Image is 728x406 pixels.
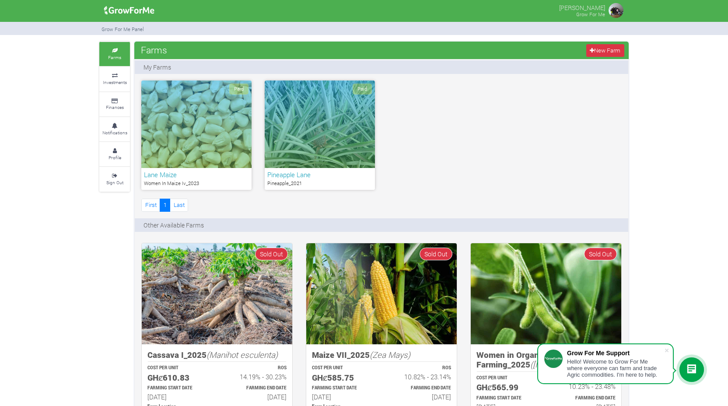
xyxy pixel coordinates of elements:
a: Last [170,199,188,211]
img: growforme image [142,243,292,344]
small: Investments [103,79,127,85]
h6: [DATE] [147,393,209,401]
span: Farms [139,41,169,59]
p: Pineapple_2021 [267,180,372,187]
h6: [DATE] [225,393,287,401]
h5: Maize VII_2025 [312,350,451,360]
span: Paid [353,84,372,94]
h6: 10.82% - 23.14% [389,373,451,381]
a: Farms [99,42,130,66]
img: growforme image [607,2,625,19]
span: Paid [229,84,248,94]
small: Finances [106,104,124,110]
a: Sign Out [99,167,130,191]
small: Farms [108,54,121,60]
div: Grow For Me Support [567,350,664,357]
h6: [DATE] [312,393,374,401]
span: Sold Out [255,248,288,260]
i: (Zea Mays) [370,349,410,360]
a: Paid Lane Maize Women In Maize Iv_2023 [141,80,252,190]
h5: GHȼ585.75 [312,373,374,383]
h6: Lane Maize [144,171,249,178]
img: growforme image [471,243,621,344]
a: 1 [160,199,170,211]
h6: [DATE] [389,393,451,401]
p: Estimated Farming Start Date [312,385,374,392]
img: growforme image [306,243,457,344]
p: COST PER UNIT [476,375,538,381]
small: Grow For Me Panel [101,26,144,32]
p: Estimated Farming Start Date [476,395,538,402]
img: growforme image [101,2,157,19]
p: Estimated Farming Start Date [147,385,209,392]
i: ([MEDICAL_DATA] max) [530,359,615,370]
p: COST PER UNIT [312,365,374,371]
span: Sold Out [584,248,617,260]
div: Hello! Welcome to Grow For Me where everyone can farm and trade Agric commodities. I'm here to help. [567,358,664,378]
p: Estimated Farming End Date [554,395,616,402]
span: Sold Out [420,248,452,260]
a: Finances [99,92,130,116]
p: ROS [225,365,287,371]
h5: Women in Organic Soybeans Farming_2025 [476,350,616,370]
small: Sign Out [106,179,123,185]
p: [PERSON_NAME] [559,2,605,12]
h6: 10.23% - 23.48% [554,382,616,390]
a: Notifications [99,117,130,141]
p: Estimated Farming End Date [389,385,451,392]
h5: GHȼ610.83 [147,373,209,383]
a: Paid Pineapple Lane Pineapple_2021 [265,80,375,190]
p: ROS [389,365,451,371]
p: COST PER UNIT [147,365,209,371]
i: (Manihot esculenta) [206,349,278,360]
p: Estimated Farming End Date [225,385,287,392]
small: Profile [108,154,121,161]
a: First [141,199,160,211]
h6: Pineapple Lane [267,171,372,178]
h6: 14.19% - 30.23% [225,373,287,381]
p: My Farms [143,63,171,72]
a: Investments [99,67,130,91]
h5: GHȼ565.99 [476,382,538,392]
small: Notifications [102,129,127,136]
small: Grow For Me [576,11,605,17]
p: Other Available Farms [143,220,204,230]
nav: Page Navigation [141,199,188,211]
h5: Cassava I_2025 [147,350,287,360]
a: New Farm [586,44,624,57]
a: Profile [99,142,130,166]
p: Women In Maize Iv_2023 [144,180,249,187]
